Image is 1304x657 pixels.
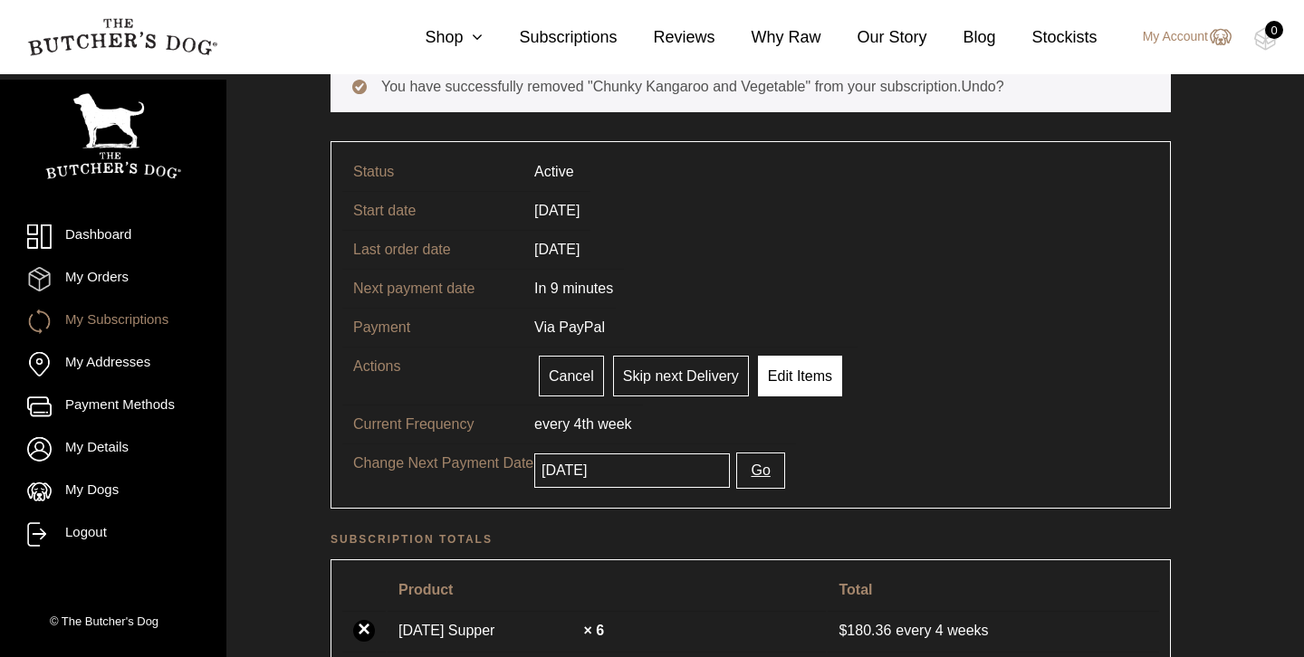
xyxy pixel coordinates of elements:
a: Stockists [996,25,1098,50]
h2: Subscription totals [331,530,1171,548]
strong: × 6 [583,623,604,638]
a: My Addresses [27,352,199,376]
td: Status [342,153,523,191]
p: Change Next Payment Date [353,452,534,474]
span: every 4th [534,416,594,432]
div: 0 [1265,21,1283,39]
td: Actions [342,347,523,405]
a: Reviews [617,25,714,50]
div: You have successfully removed "Chunky Kangaroo and Vegetable" from your subscription. [331,59,1171,112]
a: Payment Methods [27,395,199,419]
td: Next payment date [342,269,523,308]
td: Last order date [342,230,523,269]
td: every 4 weeks [828,611,1159,650]
td: Payment [342,308,523,347]
th: Total [828,571,1159,609]
td: Active [523,153,585,191]
a: Undo? [961,79,1003,94]
a: Edit Items [758,356,842,396]
img: TBD_Portrait_Logo_White.png [45,93,181,179]
span: 180.36 [839,623,896,638]
a: My Subscriptions [27,309,199,334]
td: Start date [342,191,523,230]
a: × [353,620,375,642]
img: TBD_Cart-Empty.png [1254,27,1277,51]
a: Skip next Delivery [613,356,749,396]
span: $ [839,623,847,638]
p: Current Frequency [353,414,534,435]
a: Shop [388,25,483,50]
a: [DATE] Supper [398,620,580,642]
a: Why Raw [715,25,821,50]
span: week [598,416,631,432]
a: My Dogs [27,480,199,504]
a: My Account [1125,26,1232,48]
a: Dashboard [27,224,199,249]
td: [DATE] [523,230,590,269]
a: Subscriptions [483,25,617,50]
a: Logout [27,522,199,547]
a: Our Story [821,25,927,50]
th: Product [388,571,826,609]
a: Blog [927,25,996,50]
a: My Orders [27,267,199,291]
span: Via PayPal [534,319,605,335]
a: Cancel [539,356,604,396]
td: [DATE] [523,191,590,230]
button: Go [736,452,784,489]
a: My Details [27,437,199,462]
td: In 9 minutes [523,269,624,308]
